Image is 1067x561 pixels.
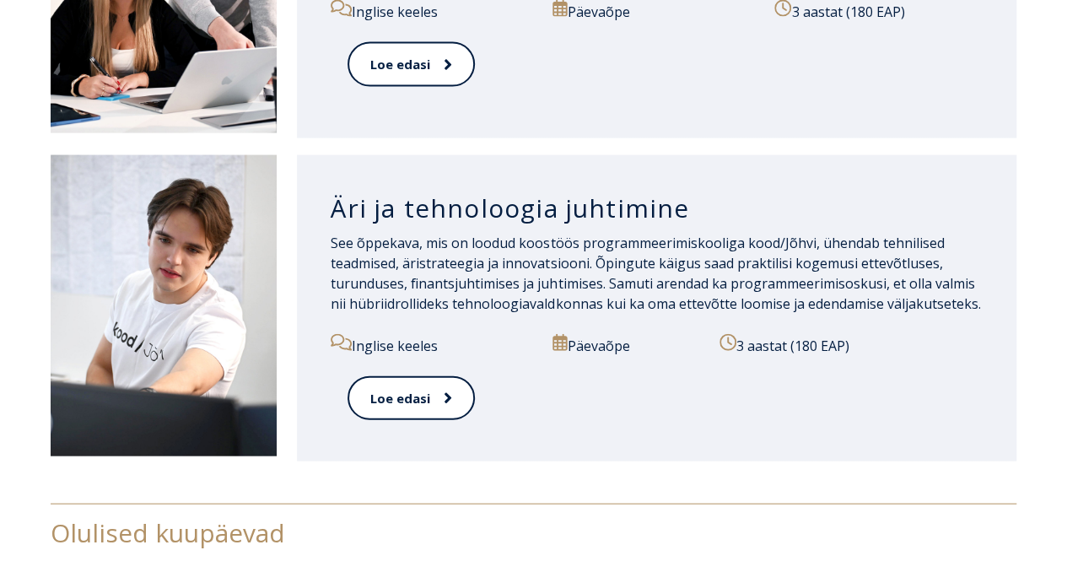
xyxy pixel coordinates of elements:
[51,515,285,550] span: Olulised kuupäevad
[348,42,475,87] a: Loe edasi
[719,334,983,356] p: 3 aastat (180 EAP)
[552,334,705,356] p: Päevaõpe
[331,192,983,224] h3: Äri ja tehnoloogia juhtimine
[51,155,277,456] img: Äri ja tehnoloogia juhtimine
[348,376,475,421] a: Loe edasi
[331,233,983,314] p: See õppekava, mis on loodud koostöös programmeerimiskooliga kood/Jõhvi, ühendab tehnilised teadmi...
[331,334,539,356] p: Inglise keeles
